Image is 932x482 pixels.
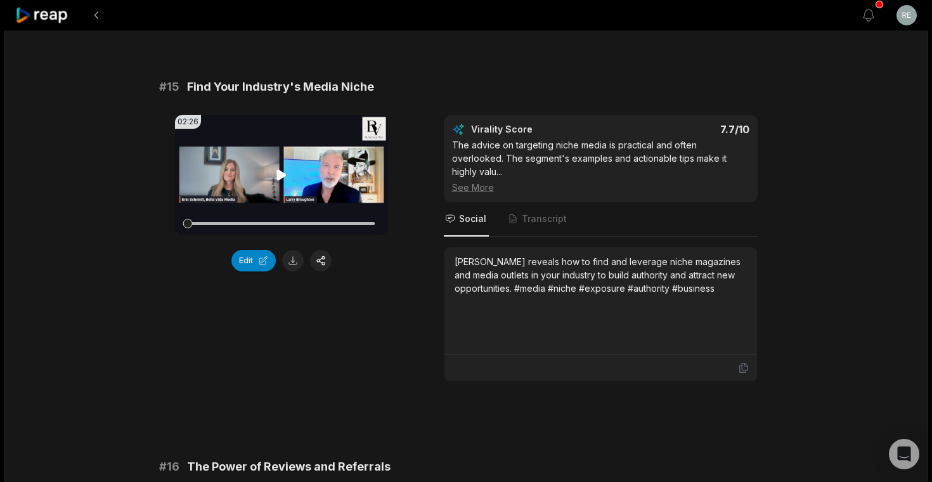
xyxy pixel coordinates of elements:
span: Social [459,212,486,225]
div: See More [452,181,749,194]
span: The Power of Reviews and Referrals [187,458,391,476]
span: Transcript [522,212,567,225]
nav: Tabs [444,202,758,237]
div: Virality Score [471,123,607,136]
div: [PERSON_NAME] reveals how to find and leverage niche magazines and media outlets in your industry... [455,255,747,295]
video: Your browser does not support mp4 format. [175,115,388,235]
span: Find Your Industry's Media Niche [187,78,374,96]
div: The advice on targeting niche media is practical and often overlooked. The segment's examples and... [452,138,749,194]
button: Edit [231,250,276,271]
span: # 15 [159,78,179,96]
div: 7.7 /10 [613,123,749,136]
div: Open Intercom Messenger [889,439,919,469]
span: # 16 [159,458,179,476]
